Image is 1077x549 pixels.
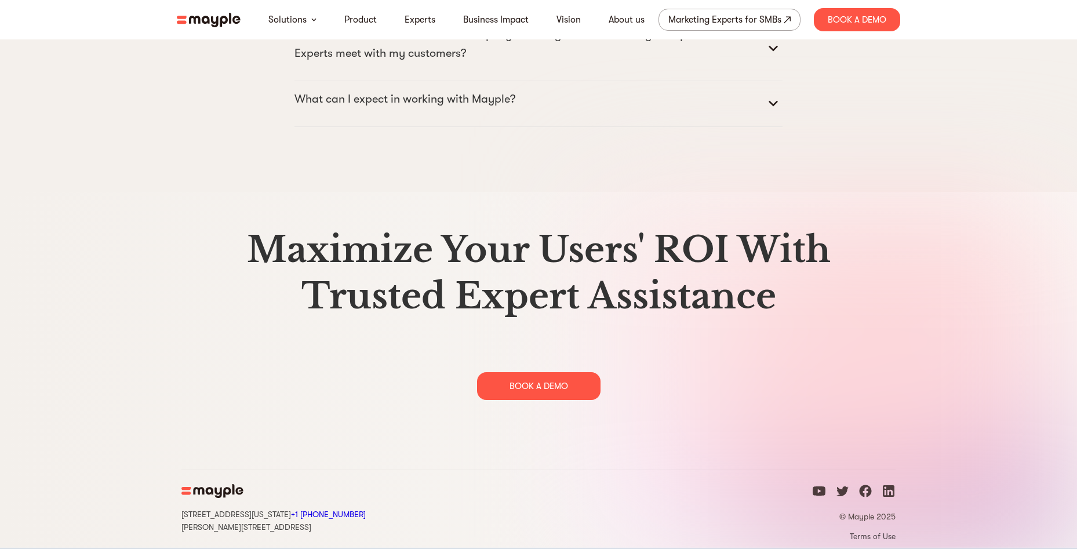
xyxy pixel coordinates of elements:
[268,13,307,27] a: Solutions
[868,415,1077,549] iframe: Chat Widget
[668,12,781,28] div: Marketing Experts for SMBs
[835,484,849,502] a: twitter icon
[812,484,826,502] a: youtube icon
[812,531,896,541] a: Terms of Use
[294,90,783,118] summary: What can I expect in working with Mayple?
[658,9,801,31] a: Marketing Experts for SMBs
[294,26,783,72] summary: What data or information would I be privy to during and after Managed Expert Platform Experts mee...
[405,13,435,27] a: Experts
[294,90,515,108] p: What can I expect in working with Mayple?
[311,18,316,21] img: arrow-down
[463,13,529,27] a: Business Impact
[291,510,366,519] a: Call Mayple
[181,227,896,319] h2: Maximize Your Users' ROI With Trusted Expert Assistance
[294,26,764,63] p: What data or information would I be privy to during and after Managed Expert Platform Experts mee...
[181,507,366,533] div: [STREET_ADDRESS][US_STATE] [PERSON_NAME][STREET_ADDRESS]
[814,8,900,31] div: Book A Demo
[477,372,601,400] div: BOOK A DEMO
[177,13,241,27] img: mayple-logo
[812,511,896,522] p: © Mayple 2025
[181,484,243,498] img: mayple-logo
[858,484,872,502] a: facebook icon
[344,13,377,27] a: Product
[556,13,581,27] a: Vision
[609,13,645,27] a: About us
